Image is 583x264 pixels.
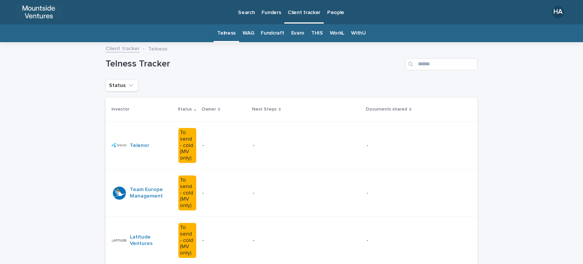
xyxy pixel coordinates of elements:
button: Status [106,79,138,92]
tr: Team Europe Management To send - cold (MV only)-- - - [106,169,509,217]
div: - [367,237,368,244]
p: Next Steps [252,105,277,114]
p: Status [178,105,192,114]
a: WAG [243,24,254,42]
input: Search [405,58,477,70]
a: WorkL [330,24,344,42]
a: Team Europe Management [130,187,172,199]
div: - [367,142,368,149]
a: THIS [311,24,323,42]
a: WithU [351,24,366,42]
div: To send - cold (MV only) [178,175,196,210]
p: - [202,190,247,196]
img: ocD6MQ3pT7Gfft3G6jrd [15,5,62,20]
p: Owner [202,105,216,114]
h1: Telness Tracker [106,58,402,70]
tr: Latitude Ventures To send - cold (MV only)-- - - [106,217,509,264]
div: To send - cold (MV only) [178,223,196,258]
div: - [253,142,254,149]
p: Telness [148,44,167,52]
div: - [253,237,254,244]
a: Telenor [130,142,149,149]
tr: Telenor To send - cold (MV only)-- - - [106,122,509,169]
div: HA [552,6,564,18]
p: - [202,237,247,244]
a: Evaro [291,24,304,42]
div: To send - cold (MV only) [178,128,196,163]
p: Investor [112,105,129,114]
a: Client tracker [106,44,140,52]
a: Telness [217,24,236,42]
p: Documents shared [366,105,407,114]
div: - [253,190,254,196]
p: - [202,142,247,149]
a: Fundcraft [261,24,284,42]
a: Latitude Ventures [130,234,172,247]
div: - [367,190,368,196]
